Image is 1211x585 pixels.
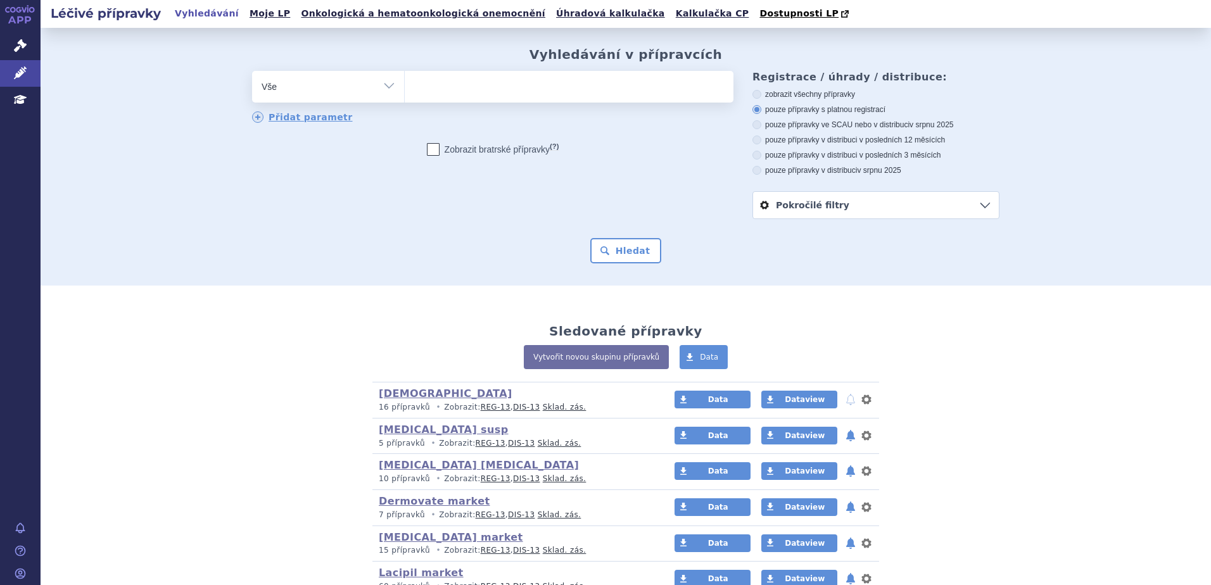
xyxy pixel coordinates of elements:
label: pouze přípravky v distribuci v posledních 12 měsících [752,135,999,145]
i: • [433,402,444,413]
span: Data [708,539,728,548]
a: Dataview [761,462,837,480]
a: Lacipil market [379,567,464,579]
span: Data [700,353,718,362]
a: Dataview [761,391,837,408]
a: REG-13 [476,439,505,448]
a: Úhradová kalkulačka [552,5,669,22]
a: REG-13 [481,474,510,483]
a: DIS-13 [513,474,540,483]
button: Hledat [590,238,662,263]
span: Dataview [785,503,825,512]
a: Dataview [761,534,837,552]
button: notifikace [844,536,857,551]
span: Data [708,431,728,440]
span: Dataview [785,574,825,583]
a: Data [675,391,751,408]
button: nastavení [860,536,873,551]
span: v srpnu 2025 [910,120,953,129]
a: Data [680,345,728,369]
span: 10 přípravků [379,474,430,483]
abbr: (?) [550,142,559,151]
i: • [433,474,444,484]
a: Vyhledávání [171,5,243,22]
a: REG-13 [481,403,510,412]
p: Zobrazit: , [379,474,650,484]
a: DIS-13 [513,546,540,555]
a: DIS-13 [508,510,535,519]
a: Dostupnosti LP [756,5,855,23]
span: 5 přípravků [379,439,425,448]
span: Data [708,467,728,475]
p: Zobrazit: , [379,510,650,520]
button: nastavení [860,463,873,479]
span: v srpnu 2025 [857,166,901,175]
a: Sklad. zás. [543,546,586,555]
a: Přidat parametr [252,111,353,123]
label: pouze přípravky ve SCAU nebo v distribuci [752,120,999,130]
a: Kalkulačka CP [672,5,753,22]
span: Dataview [785,467,825,475]
a: Moje LP [246,5,294,22]
span: Data [708,395,728,404]
a: Sklad. zás. [543,474,586,483]
p: Zobrazit: , [379,545,650,556]
span: 16 přípravků [379,403,430,412]
i: • [428,438,439,449]
a: DIS-13 [513,403,540,412]
a: [MEDICAL_DATA] susp [379,424,509,436]
a: [MEDICAL_DATA] market [379,531,523,543]
span: Data [708,574,728,583]
button: nastavení [860,392,873,407]
span: Data [708,503,728,512]
p: Zobrazit: , [379,438,650,449]
button: nastavení [860,428,873,443]
h2: Léčivé přípravky [41,4,171,22]
a: Pokročilé filtry [753,192,999,218]
button: notifikace [844,428,857,443]
a: [DEMOGRAPHIC_DATA] [379,387,512,399]
a: Vytvořit novou skupinu přípravků [524,345,669,369]
a: Dermovate market [379,495,490,507]
h3: Registrace / úhrady / distribuce: [752,71,999,83]
button: notifikace [844,500,857,515]
h2: Sledované přípravky [549,324,702,339]
label: pouze přípravky v distribuci [752,165,999,175]
a: Sklad. zás. [538,439,581,448]
span: Dataview [785,539,825,548]
label: pouze přípravky v distribuci v posledních 3 měsících [752,150,999,160]
button: notifikace [844,463,857,479]
label: Zobrazit bratrské přípravky [427,143,559,156]
a: REG-13 [476,510,505,519]
a: [MEDICAL_DATA] [MEDICAL_DATA] [379,459,579,471]
span: 7 přípravků [379,510,425,519]
a: DIS-13 [508,439,535,448]
button: notifikace [844,392,857,407]
a: Data [675,427,751,444]
span: 15 přípravků [379,546,430,555]
a: Data [675,462,751,480]
a: Dataview [761,427,837,444]
button: nastavení [860,500,873,515]
a: Sklad. zás. [538,510,581,519]
a: Sklad. zás. [543,403,586,412]
span: Dostupnosti LP [759,8,839,18]
label: pouze přípravky s platnou registrací [752,104,999,115]
a: REG-13 [481,546,510,555]
span: Dataview [785,395,825,404]
h2: Vyhledávání v přípravcích [529,47,723,62]
a: Onkologická a hematoonkologická onemocnění [297,5,549,22]
span: Dataview [785,431,825,440]
a: Data [675,498,751,516]
i: • [428,510,439,520]
a: Dataview [761,498,837,516]
a: Data [675,534,751,552]
p: Zobrazit: , [379,402,650,413]
label: zobrazit všechny přípravky [752,89,999,99]
i: • [433,545,444,556]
